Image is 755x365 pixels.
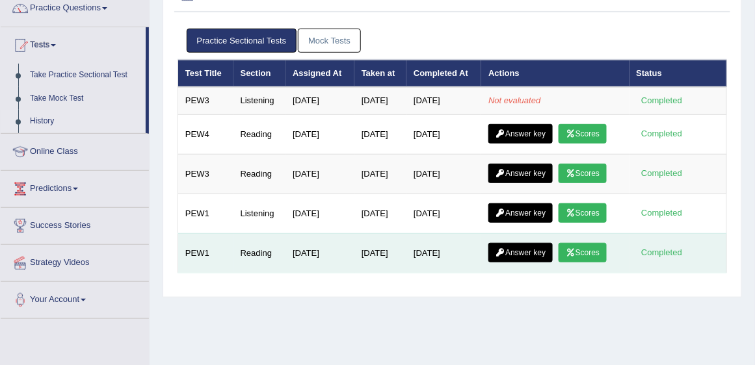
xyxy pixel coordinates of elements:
[24,64,146,87] a: Take Practice Sectional Test
[354,154,406,194] td: [DATE]
[488,203,553,223] a: Answer key
[354,114,406,154] td: [DATE]
[354,87,406,114] td: [DATE]
[559,164,607,183] a: Scores
[406,154,481,194] td: [DATE]
[481,60,629,87] th: Actions
[488,243,553,262] a: Answer key
[24,87,146,110] a: Take Mock Test
[354,60,406,87] th: Taken at
[1,134,149,166] a: Online Class
[406,194,481,233] td: [DATE]
[285,154,354,194] td: [DATE]
[285,194,354,233] td: [DATE]
[187,29,297,53] a: Practice Sectional Tests
[178,60,233,87] th: Test Title
[488,164,553,183] a: Answer key
[629,60,727,87] th: Status
[285,233,354,273] td: [DATE]
[285,114,354,154] td: [DATE]
[24,110,146,133] a: History
[178,233,233,273] td: PEW1
[559,124,607,144] a: Scores
[637,246,687,260] div: Completed
[406,233,481,273] td: [DATE]
[559,203,607,223] a: Scores
[178,87,233,114] td: PEW3
[406,60,481,87] th: Completed At
[233,114,285,154] td: Reading
[559,243,607,262] a: Scores
[233,60,285,87] th: Section
[354,194,406,233] td: [DATE]
[488,124,553,144] a: Answer key
[1,208,149,240] a: Success Stories
[178,194,233,233] td: PEW1
[285,87,354,114] td: [DATE]
[1,27,146,60] a: Tests
[233,154,285,194] td: Reading
[637,94,687,108] div: Completed
[285,60,354,87] th: Assigned At
[637,167,687,181] div: Completed
[406,87,481,114] td: [DATE]
[233,194,285,233] td: Listening
[1,245,149,277] a: Strategy Videos
[233,87,285,114] td: Listening
[637,127,687,141] div: Completed
[233,233,285,273] td: Reading
[637,207,687,220] div: Completed
[1,171,149,203] a: Predictions
[178,154,233,194] td: PEW3
[298,29,361,53] a: Mock Tests
[354,233,406,273] td: [DATE]
[1,282,149,314] a: Your Account
[488,95,540,105] em: Not evaluated
[178,114,233,154] td: PEW4
[406,114,481,154] td: [DATE]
